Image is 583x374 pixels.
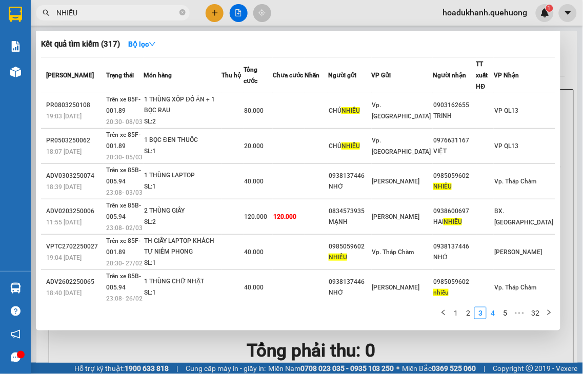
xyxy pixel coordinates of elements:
[499,307,511,319] a: 5
[41,39,120,50] h3: Kết quả tìm kiếm ( 317 )
[149,40,156,48] span: down
[179,8,186,18] span: close-circle
[222,72,241,79] span: Thu hộ
[106,189,143,196] span: 23:08 - 03/03
[46,219,82,226] span: 11:55 [DATE]
[440,309,447,316] span: left
[179,9,186,15] span: close-circle
[433,100,476,111] div: 0903162655
[341,142,360,150] span: NHIỀU
[56,7,177,18] input: Tìm tên, số ĐT hoặc mã đơn
[245,178,264,185] span: 40.000
[106,273,141,291] span: Trên xe 85B-005.94
[494,107,518,114] span: VP QL13
[372,137,431,155] span: Vp. [GEOGRAPHIC_DATA]
[144,287,221,299] div: SL: 1
[433,146,476,157] div: VIỆT
[46,171,103,181] div: ADV0303250074
[433,217,476,227] div: HAI
[46,254,82,261] span: 19:04 [DATE]
[245,213,268,220] span: 120.000
[43,9,50,16] span: search
[528,307,543,319] li: 32
[372,213,420,220] span: [PERSON_NAME]
[487,307,499,319] li: 4
[372,72,391,79] span: VP Gửi
[245,107,264,114] span: 80.000
[144,116,221,128] div: SL: 2
[433,171,476,181] div: 0985059602
[433,206,476,217] div: 0938600697
[474,307,487,319] li: 3
[433,135,476,146] div: 0976631167
[329,277,371,287] div: 0938137446
[433,289,449,296] span: nhiều
[543,307,555,319] button: right
[437,307,450,319] button: left
[106,154,143,161] span: 20:30 - 05/03
[106,202,141,220] span: Trên xe 85B-005.94
[10,41,21,52] img: solution-icon
[329,217,371,227] div: MẠNH
[329,171,371,181] div: 0938137446
[66,15,98,98] b: Biên nhận gởi hàng hóa
[494,248,542,256] span: [PERSON_NAME]
[450,307,462,319] li: 1
[144,94,221,116] div: 1 THÙNG XỐP ĐỒ ĂN + 1 BỌC RAU
[13,66,56,114] b: An Anh Limousine
[144,170,221,181] div: 1 THÙNG LAPTOP
[144,135,221,146] div: 1 BỌC ĐEN THUỐC
[273,213,296,220] span: 120.000
[144,276,221,287] div: 1 THÙNG CHỮ NHẬT
[106,96,140,114] span: Trên xe 85F-001.89
[245,284,264,291] span: 40.000
[144,236,221,258] div: TH GIẤY LAPTOP KHÁCH TỰ NIÊM PHONG
[475,307,486,319] a: 3
[244,66,258,85] span: Tổng cước
[494,284,536,291] span: Vp. Tháp Chàm
[341,107,360,114] span: NHIỀU
[46,72,94,79] span: [PERSON_NAME]
[499,307,511,319] li: 5
[372,101,431,120] span: Vp. [GEOGRAPHIC_DATA]
[144,181,221,193] div: SL: 1
[546,309,552,316] span: right
[245,142,264,150] span: 20.000
[433,241,476,252] div: 0938137446
[144,146,221,157] div: SL: 1
[11,352,21,362] span: message
[305,72,320,79] span: Nhãn
[511,307,528,319] li: Next 5 Pages
[433,72,466,79] span: Người nhận
[128,40,156,48] strong: Bộ lọc
[494,72,519,79] span: VP Nhận
[46,183,82,191] span: 18:39 [DATE]
[11,306,21,316] span: question-circle
[372,248,414,256] span: Vp. Tháp Chàm
[245,248,264,256] span: 40.000
[372,178,420,185] span: [PERSON_NAME]
[46,113,82,120] span: 19:03 [DATE]
[106,131,140,150] span: Trên xe 85F-001.89
[444,218,462,225] span: NHIỀU
[106,118,143,126] span: 20:30 - 08/03
[46,241,103,252] div: VPTC2702250027
[46,148,82,155] span: 18:07 [DATE]
[462,307,474,319] li: 2
[329,106,371,116] div: CHÚ
[476,60,488,90] span: TT xuất HĐ
[46,206,103,217] div: ADV0203250006
[46,289,82,297] span: 18:40 [DATE]
[487,307,498,319] a: 4
[144,205,221,217] div: 2 THÙNG GIẤY
[10,67,21,77] img: warehouse-icon
[463,307,474,319] a: 2
[433,111,476,121] div: TRINH
[329,181,371,192] div: NHỚ
[329,287,371,298] div: NHỚ
[106,295,143,302] span: 23:08 - 26/02
[273,72,303,79] span: Chưa cước
[106,72,134,79] span: Trạng thái
[120,36,164,52] button: Bộ lọcdown
[144,217,221,228] div: SL: 2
